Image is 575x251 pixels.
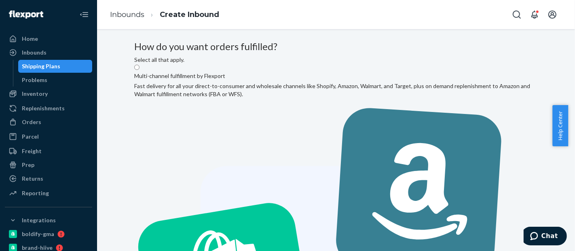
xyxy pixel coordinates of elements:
input: Multi-channel fulfillment by FlexportFast delivery for all your direct-to-consumer and wholesale ... [134,65,140,70]
div: Replenishments [22,104,65,112]
div: Reporting [22,189,49,197]
a: boldify-gma [5,228,92,240]
a: Inbounds [110,10,144,19]
a: Parcel [5,130,92,143]
a: Prep [5,158,92,171]
a: Returns [5,172,92,185]
a: Home [5,32,92,45]
ol: breadcrumbs [104,3,226,27]
img: Flexport logo [9,11,43,19]
a: Inventory [5,87,92,100]
button: Open notifications [526,6,543,23]
a: Reporting [5,187,92,200]
div: Inbounds [22,49,47,57]
a: Replenishments [5,102,92,115]
a: Create Inbound [160,10,219,19]
button: Open account menu [544,6,560,23]
div: Shipping Plans [22,62,61,70]
button: Open Search Box [509,6,525,23]
div: Returns [22,175,43,183]
a: Freight [5,145,92,158]
a: Problems [18,74,93,86]
div: Home [22,35,38,43]
div: Integrations [22,216,56,224]
div: Freight [22,147,42,155]
iframe: Opens a widget where you can chat to one of our agents [524,227,567,247]
button: Close Navigation [76,6,92,23]
div: Select all that apply. [134,56,538,64]
button: Help Center [552,105,568,146]
div: Prep [22,161,34,169]
button: Integrations [5,214,92,227]
div: Orders [22,118,41,126]
div: boldify-gma [22,230,54,238]
h3: How do you want orders fulfilled? [134,41,538,52]
a: Inbounds [5,46,92,59]
a: Shipping Plans [18,60,93,73]
div: Problems [22,76,48,84]
div: Inventory [22,90,48,98]
div: Parcel [22,133,39,141]
label: Multi-channel fulfillment by Flexport [134,72,225,80]
a: Orders [5,116,92,129]
div: Fast delivery for all your direct-to-consumer and wholesale channels like Shopify, Amazon, Walmar... [134,82,538,98]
